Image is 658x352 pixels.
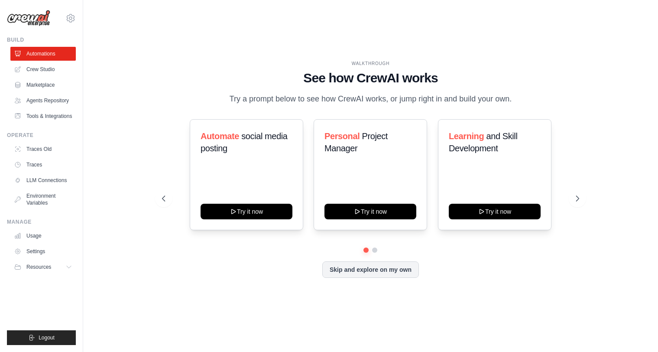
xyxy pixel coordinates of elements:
button: Try it now [201,204,292,219]
div: WALKTHROUGH [162,60,579,67]
div: Build [7,36,76,43]
span: Logout [39,334,55,341]
a: Agents Repository [10,94,76,108]
span: Personal [324,131,360,141]
button: Resources [10,260,76,274]
button: Try it now [324,204,416,219]
span: Automate [201,131,239,141]
a: Crew Studio [10,62,76,76]
p: Try a prompt below to see how CrewAI works, or jump right in and build your own. [225,93,516,105]
a: Usage [10,229,76,243]
img: Logo [7,10,50,26]
button: Skip and explore on my own [322,261,419,278]
a: LLM Connections [10,173,76,187]
span: Resources [26,264,51,271]
span: social media posting [201,131,288,153]
div: Manage [7,218,76,225]
span: and Skill Development [449,131,517,153]
button: Logout [7,330,76,345]
h1: See how CrewAI works [162,70,579,86]
a: Settings [10,244,76,258]
button: Try it now [449,204,541,219]
a: Traces [10,158,76,172]
a: Traces Old [10,142,76,156]
a: Marketplace [10,78,76,92]
span: Learning [449,131,484,141]
a: Automations [10,47,76,61]
div: Operate [7,132,76,139]
a: Tools & Integrations [10,109,76,123]
a: Environment Variables [10,189,76,210]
